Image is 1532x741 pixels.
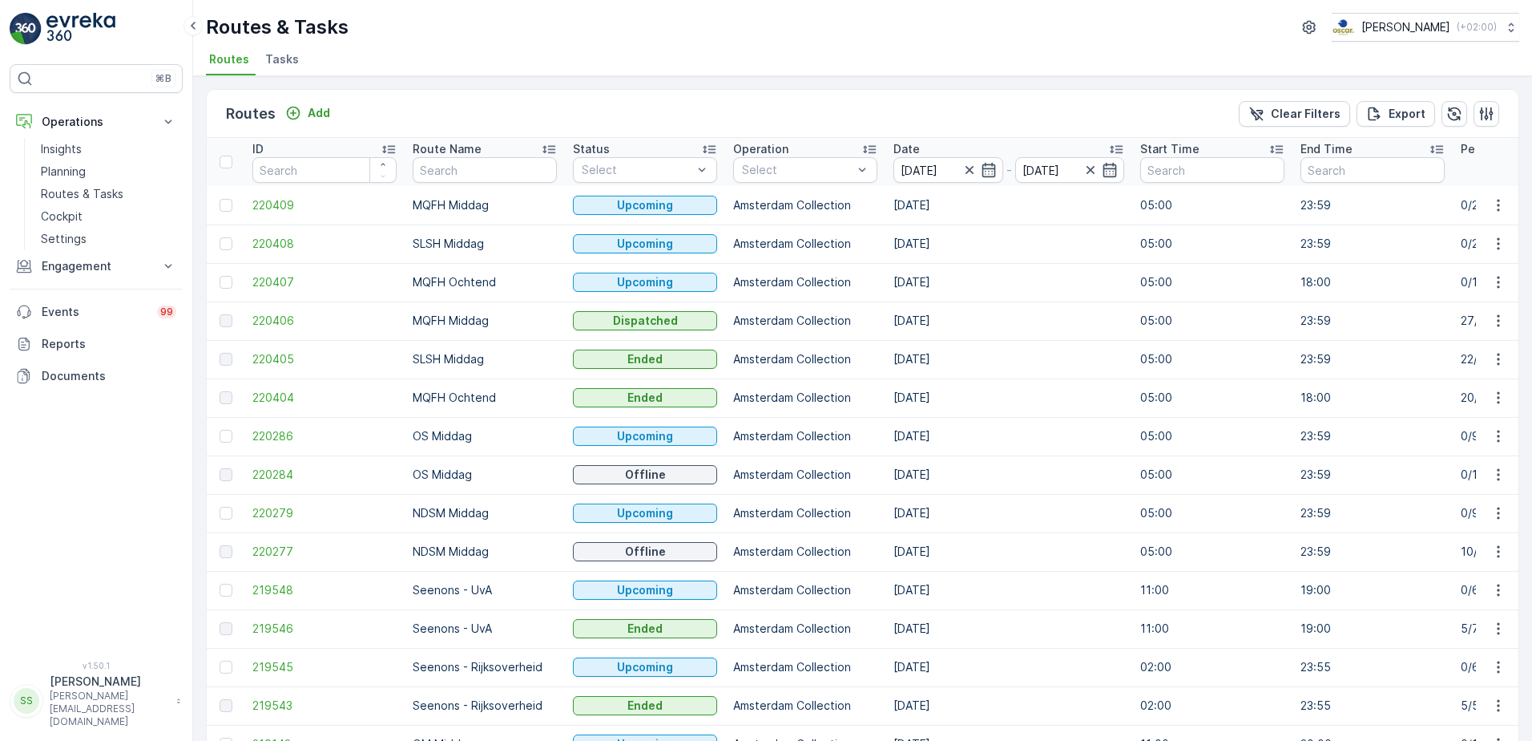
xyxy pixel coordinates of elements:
p: ( +02:00 ) [1457,21,1497,34]
input: Search [252,157,397,183]
p: 05:00 [1140,313,1284,329]
p: Settings [41,231,87,247]
input: Search [1140,157,1284,183]
p: 23:59 [1300,351,1445,367]
p: Export [1389,106,1425,122]
div: Toggle Row Selected [220,584,232,597]
div: SS [14,688,39,714]
a: Reports [10,328,183,360]
button: Ended [573,619,717,638]
img: logo_light-DOdMpM7g.png [46,13,115,45]
p: Offline [625,467,666,483]
a: Cockpit [34,205,183,228]
button: Upcoming [573,234,717,253]
button: Clear Filters [1239,101,1350,127]
button: Upcoming [573,504,717,523]
span: 220409 [252,197,397,213]
p: 05:00 [1140,236,1284,252]
p: Events [42,304,147,320]
input: dd/mm/yyyy [1015,157,1125,183]
button: Upcoming [573,581,717,600]
p: Reports [42,336,176,352]
p: Routes & Tasks [206,14,349,40]
p: Ended [627,698,663,714]
a: 220404 [252,390,397,406]
p: Amsterdam Collection [733,505,877,521]
p: Seenons - UvA [413,582,557,598]
p: Routes [226,103,276,125]
p: 05:00 [1140,467,1284,483]
a: 220405 [252,351,397,367]
p: [PERSON_NAME] [50,674,168,690]
a: 220284 [252,467,397,483]
p: 05:00 [1140,390,1284,406]
button: Ended [573,388,717,407]
p: [PERSON_NAME] [1361,19,1450,35]
p: Planning [41,164,86,180]
p: Seenons - Rijksoverheid [413,698,557,714]
td: [DATE] [885,186,1132,225]
p: MQFH Middag [413,313,557,329]
div: Toggle Row Selected [220,353,232,366]
p: Select [582,162,692,178]
a: 219546 [252,621,397,637]
button: SS[PERSON_NAME][PERSON_NAME][EMAIL_ADDRESS][DOMAIN_NAME] [10,674,183,728]
p: 23:55 [1300,698,1445,714]
input: Search [1300,157,1445,183]
button: Ended [573,350,717,369]
td: [DATE] [885,340,1132,379]
p: Status [573,141,610,157]
p: 05:00 [1140,274,1284,290]
p: 23:59 [1300,236,1445,252]
p: Amsterdam Collection [733,428,877,444]
a: 220406 [252,313,397,329]
p: MQFH Ochtend [413,390,557,406]
p: Operation [733,141,788,157]
button: Upcoming [573,427,717,446]
button: Operations [10,106,183,138]
p: NDSM Middag [413,505,557,521]
div: Toggle Row Selected [220,314,232,327]
p: Date [893,141,920,157]
p: - [1006,160,1012,180]
img: logo [10,13,42,45]
p: Documents [42,368,176,384]
td: [DATE] [885,609,1132,648]
p: 23:59 [1300,313,1445,329]
p: Amsterdam Collection [733,390,877,406]
span: 220407 [252,274,397,290]
p: Engagement [42,258,151,274]
p: Upcoming [617,274,673,290]
button: Offline [573,465,717,484]
td: [DATE] [885,648,1132,686]
span: v 1.50.1 [10,661,183,670]
a: Documents [10,360,183,392]
p: 23:59 [1300,467,1445,483]
p: Amsterdam Collection [733,659,877,675]
p: Upcoming [617,197,673,213]
a: 220277 [252,544,397,560]
div: Toggle Row Selected [220,507,232,520]
p: Start Time [1140,141,1199,157]
p: SLSH Middag [413,236,557,252]
p: Amsterdam Collection [733,313,877,329]
p: Route Name [413,141,482,157]
button: Upcoming [573,196,717,215]
td: [DATE] [885,686,1132,725]
a: Routes & Tasks [34,183,183,205]
p: 99 [160,306,173,318]
div: Toggle Row Selected [220,237,232,250]
p: Amsterdam Collection [733,544,877,560]
p: 23:59 [1300,428,1445,444]
p: MQFH Ochtend [413,274,557,290]
td: [DATE] [885,379,1132,417]
a: 220408 [252,236,397,252]
p: End Time [1300,141,1353,157]
p: Upcoming [617,505,673,521]
p: Amsterdam Collection [733,351,877,367]
td: [DATE] [885,417,1132,456]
